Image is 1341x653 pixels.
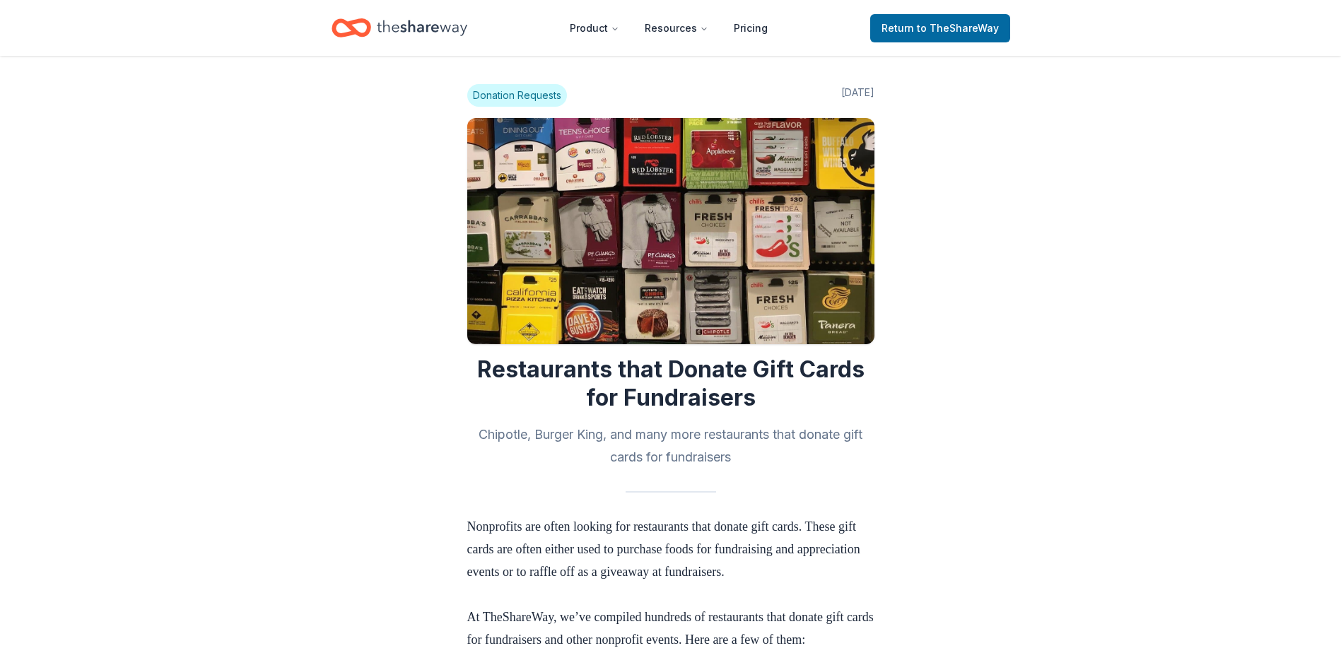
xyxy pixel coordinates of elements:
p: Nonprofits are often looking for restaurants that donate gift cards. These gift cards are often e... [467,515,874,651]
button: Resources [633,14,720,42]
a: Returnto TheShareWay [870,14,1010,42]
span: Return [882,20,999,37]
nav: Main [558,11,779,45]
h2: Chipotle, Burger King, and many more restaurants that donate gift cards for fundraisers [467,423,874,469]
span: Donation Requests [467,84,567,107]
span: to TheShareWay [917,22,999,34]
img: Image for Restaurants that Donate Gift Cards for Fundraisers [467,118,874,344]
button: Product [558,14,631,42]
a: Home [332,11,467,45]
span: [DATE] [841,84,874,107]
h1: Restaurants that Donate Gift Cards for Fundraisers [467,355,874,412]
a: Pricing [722,14,779,42]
